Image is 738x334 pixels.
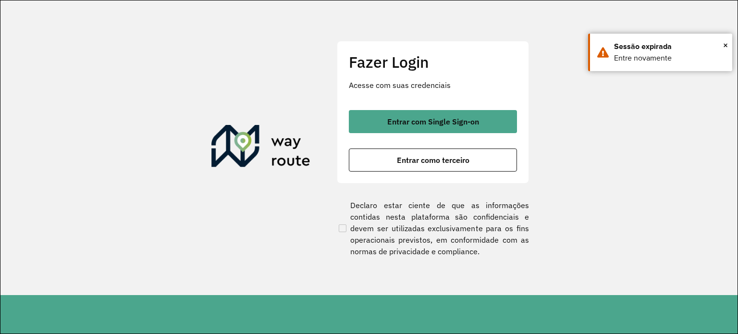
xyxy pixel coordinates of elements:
span: Entrar como terceiro [397,156,469,164]
div: Entre novamente [614,52,725,64]
p: Acesse com suas credenciais [349,79,517,91]
button: button [349,148,517,172]
button: button [349,110,517,133]
label: Declaro estar ciente de que as informações contidas nesta plataforma são confidenciais e devem se... [337,199,529,257]
button: Close [723,38,728,52]
img: Roteirizador AmbevTech [211,125,310,171]
span: × [723,38,728,52]
span: Entrar com Single Sign-on [387,118,479,125]
h2: Fazer Login [349,53,517,71]
div: Sessão expirada [614,41,725,52]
